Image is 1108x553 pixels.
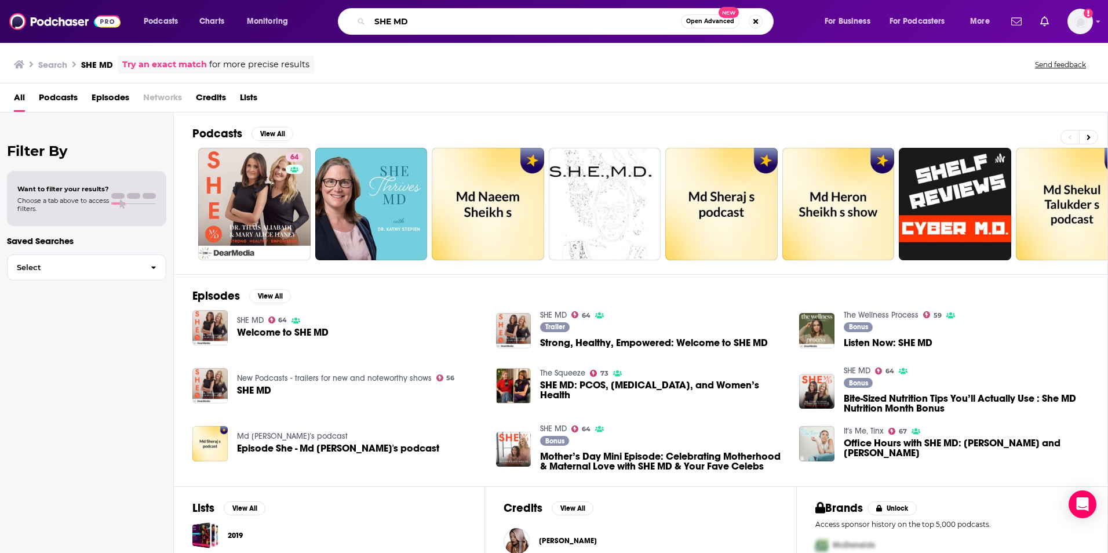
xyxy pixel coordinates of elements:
span: 56 [446,376,454,381]
span: 64 [290,152,298,163]
a: SHE MD [237,315,264,325]
a: Office Hours with SHE MD: Dr. Thais Aliabadi and Mary Alice Haney [844,438,1089,458]
button: View All [249,289,291,303]
a: 64 [875,368,894,374]
svg: Add a profile image [1084,9,1093,18]
span: For Business [825,13,870,30]
span: Bonus [849,380,868,387]
button: View All [552,501,593,515]
img: Welcome to SHE MD [192,310,228,345]
h2: Episodes [192,289,240,303]
p: Access sponsor history on the top 5,000 podcasts. [815,520,1089,529]
a: It's Me, Tinx [844,426,884,436]
button: Unlock [868,501,917,515]
button: open menu [882,12,962,31]
input: Search podcasts, credits, & more... [370,12,681,31]
span: Want to filter your results? [17,185,109,193]
a: Episode She - Md Sheraj's podcast [237,443,439,453]
span: [PERSON_NAME] [539,536,597,545]
span: Episodes [92,88,129,112]
a: All [14,88,25,112]
h2: Podcasts [192,126,242,141]
a: Mother’s Day Mini Episode: Celebrating Motherhood & Maternal Love with SHE MD & Your Fave Celebs [540,452,785,471]
img: Strong, Healthy, Empowered: Welcome to SHE MD [496,313,531,348]
span: Episode She - Md [PERSON_NAME]'s podcast [237,443,439,453]
button: Select [7,254,166,281]
a: Listen Now: SHE MD [844,338,932,348]
button: open menu [136,12,193,31]
a: 64 [286,152,303,162]
a: 64 [571,425,591,432]
a: Lists [240,88,257,112]
img: SHE MD: PCOS, Ozempic, and Women’s Health [496,368,531,403]
a: CreditsView All [504,501,593,515]
a: SHE MD [540,310,567,320]
h2: Filter By [7,143,166,159]
img: Office Hours with SHE MD: Dr. Thais Aliabadi and Mary Alice Haney [799,426,834,461]
span: 64 [582,313,591,318]
a: EpisodesView All [192,289,291,303]
span: Select [8,264,141,271]
a: Charts [192,12,231,31]
a: 59 [923,311,942,318]
a: Strong, Healthy, Empowered: Welcome to SHE MD [540,338,768,348]
a: Bite-Sized Nutrition Tips You’ll Actually Use : She MD Nutrition Month Bonus [844,394,1089,413]
span: Office Hours with SHE MD: [PERSON_NAME] and [PERSON_NAME] [844,438,1089,458]
a: PodcastsView All [192,126,293,141]
span: Networks [143,88,182,112]
a: 64 [571,311,591,318]
span: More [970,13,990,30]
a: The Squeeze [540,368,585,378]
button: View All [252,127,293,141]
span: 64 [278,318,287,323]
span: McDonalds [833,540,875,550]
a: The Wellness Process [844,310,919,320]
button: open menu [239,12,303,31]
img: User Profile [1067,9,1093,34]
span: Podcasts [144,13,178,30]
span: for more precise results [209,58,309,71]
span: SHE MD: PCOS, [MEDICAL_DATA], and Women’s Health [540,380,785,400]
p: Saved Searches [7,235,166,246]
img: SHE MD [192,368,228,403]
a: SHE MD [844,366,870,376]
span: 2019 [192,522,218,548]
img: Bite-Sized Nutrition Tips You’ll Actually Use : She MD Nutrition Month Bonus [799,374,834,409]
span: SHE MD [237,385,271,395]
a: Podcasts [39,88,78,112]
span: Monitoring [247,13,288,30]
a: Welcome to SHE MD [237,328,329,337]
button: Open AdvancedNew [681,14,739,28]
span: Trailer [545,323,565,330]
span: 59 [934,313,942,318]
a: 56 [436,374,455,381]
span: Choose a tab above to access filters. [17,197,109,213]
span: Charts [199,13,224,30]
h3: Search [38,59,67,70]
img: Episode She - Md Sheraj's podcast [192,426,228,461]
button: View All [224,501,265,515]
a: New Podcasts - trailers for new and noteworthy shows [237,373,432,383]
a: SHE MD: PCOS, Ozempic, and Women’s Health [540,380,785,400]
button: open menu [962,12,1004,31]
img: Podchaser - Follow, Share and Rate Podcasts [9,10,121,32]
a: 64 [198,148,311,260]
a: Show notifications dropdown [1036,12,1054,31]
a: SHE MD [540,424,567,434]
img: Mother’s Day Mini Episode: Celebrating Motherhood & Maternal Love with SHE MD & Your Fave Celebs [496,432,531,467]
a: 64 [268,316,287,323]
span: Credits [196,88,226,112]
a: 2019 [228,529,243,542]
span: 67 [899,429,907,434]
a: Listen Now: SHE MD [799,313,834,348]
